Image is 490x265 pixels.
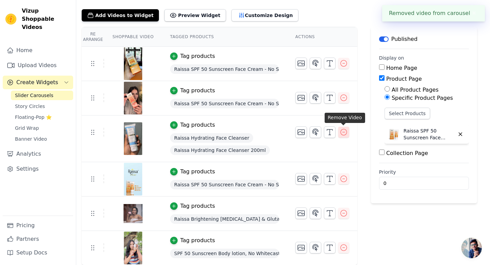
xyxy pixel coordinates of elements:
[124,232,143,264] img: vizup-images-ad79.jpg
[22,7,70,31] span: Vizup Shoppable Videos
[15,125,39,131] span: Grid Wrap
[386,76,422,82] label: Product Page
[3,219,73,232] a: Pricing
[82,27,104,47] th: Re Arrange
[392,87,439,93] label: All Product Pages
[295,242,307,253] button: Change Thumbnail
[15,114,52,121] span: Floating-Pop ⭐
[124,122,143,155] img: vizup-images-7c19.jpg
[386,150,428,156] label: Collection Page
[287,27,357,47] th: Actions
[391,35,418,43] p: Published
[11,91,73,100] a: Slider Carousels
[379,169,469,175] label: Priority
[180,202,215,210] div: Tag products
[11,102,73,111] a: Story Circles
[170,236,215,245] button: Tag products
[15,136,47,142] span: Banner Video
[170,133,254,143] span: Raissa Hydrating Face Cleanser
[11,134,73,144] a: Banner Video
[379,54,404,61] legend: Display on
[162,27,287,47] th: Tagged Products
[15,92,53,99] span: Slider Carousels
[170,145,270,155] span: Raissa Hydrating Face Cleanser 200ml
[170,202,215,210] button: Tag products
[124,82,143,114] img: vizup-images-557e.jpg
[180,121,215,129] div: Tag products
[295,173,307,185] button: Change Thumbnail
[124,197,143,230] img: vizup-images-6bef.jpg
[170,180,279,189] span: Raissa SPF 50 Sunscreen Face Cream - No Silicones, No [MEDICAL_DATA], No Whitecast
[3,162,73,176] a: Settings
[104,27,162,47] th: Shoppable Video
[231,9,298,21] button: Customize Design
[170,168,215,176] button: Tag products
[15,103,45,110] span: Story Circles
[3,232,73,246] a: Partners
[164,9,226,21] button: Preview Widget
[11,123,73,133] a: Grid Wrap
[3,147,73,161] a: Analytics
[180,87,215,95] div: Tag products
[3,44,73,57] a: Home
[461,238,482,258] div: Open chat
[5,14,16,25] img: Vizup
[124,47,143,80] img: vizup-images-1cd2.jpg
[455,128,466,140] button: Delete widget
[170,52,215,60] button: Tag products
[385,108,430,119] button: Select Products
[170,99,279,108] span: Raissa SPF 50 Sunscreen Face Cream - No Silicones, No [MEDICAL_DATA], No Whitecast
[392,95,453,101] label: Specific Product Pages
[387,127,401,141] img: Raissa SPF 50 Sunscreen Face Cream - No Silicones, No Oxybenzone, No Whitecast
[295,58,307,69] button: Change Thumbnail
[3,76,73,89] button: Create Widgets
[3,59,73,72] a: Upload Videos
[180,236,215,245] div: Tag products
[404,127,455,141] p: Raissa SPF 50 Sunscreen Face Cream - No Silicones, No [MEDICAL_DATA], No Whitecast
[170,214,279,224] span: Raissa Brightening [MEDICAL_DATA] & Glutathione Soap
[180,52,215,60] div: Tag products
[124,163,143,196] img: vizup-images-136d.jpg
[82,9,159,21] button: Add Videos to Widget
[170,121,215,129] button: Tag products
[382,5,485,21] div: Removed video from carousel
[295,207,307,219] button: Change Thumbnail
[386,65,417,71] label: Home Page
[16,78,58,87] span: Create Widgets
[170,87,215,95] button: Tag products
[11,112,73,122] a: Floating-Pop ⭐
[3,246,73,260] a: Setup Docs
[170,249,279,258] span: SPF 50 Sunscreen Body lotion, No Whitecast, All-Day Hydration
[170,64,279,74] span: Raissa SPF 50 Sunscreen Face Cream - No Silicones, No [MEDICAL_DATA], No Whitecast
[470,9,478,17] button: Close
[295,92,307,104] button: Change Thumbnail
[180,168,215,176] div: Tag products
[295,126,307,138] button: Change Thumbnail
